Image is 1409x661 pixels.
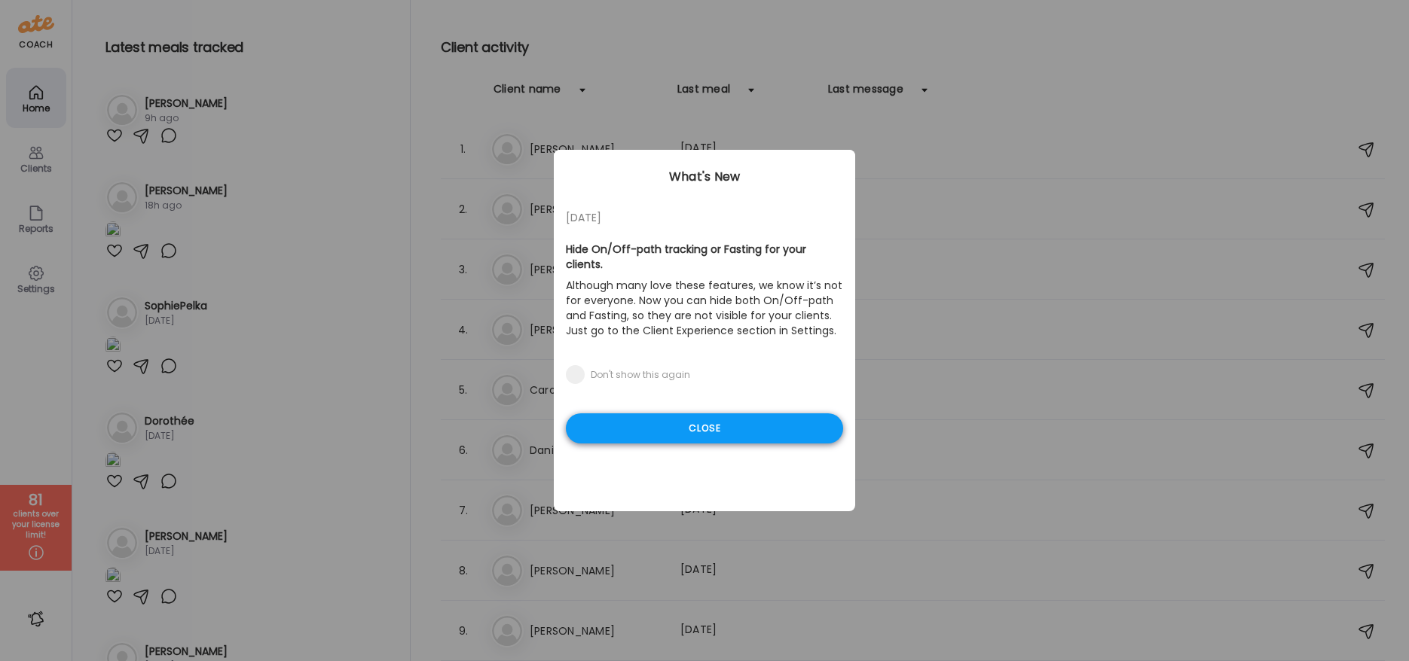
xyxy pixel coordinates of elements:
p: Although many love these features, we know it’s not for everyone. Now you can hide both On/Off-pa... [566,275,843,341]
div: [DATE] [566,209,843,227]
div: What's New [554,168,855,186]
b: Hide On/Off-path tracking or Fasting for your clients. [566,242,806,272]
div: Don't show this again [591,369,690,381]
div: Close [566,413,843,443]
